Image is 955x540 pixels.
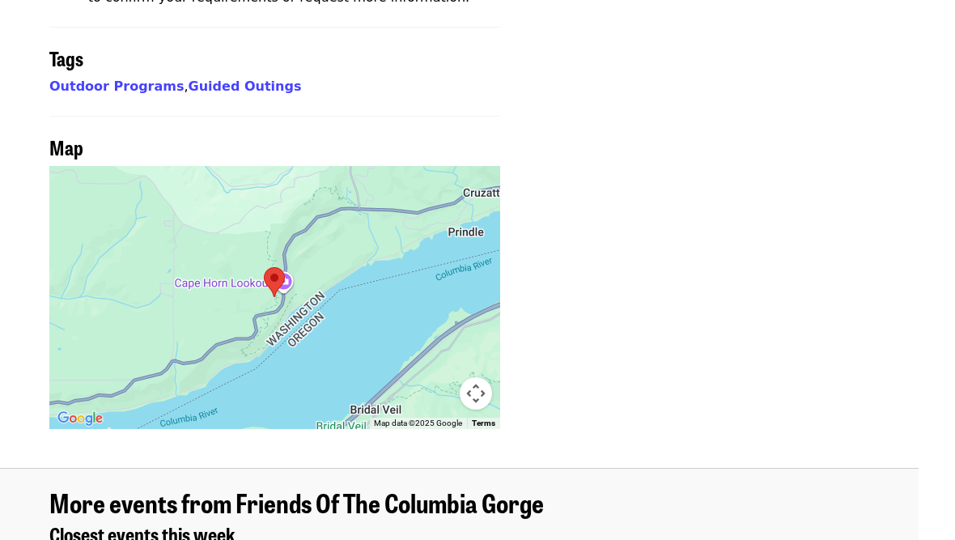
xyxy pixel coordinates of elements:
[461,377,493,410] button: Map camera controls
[375,419,463,427] span: Map data ©2025 Google
[50,483,545,521] span: More events from Friends Of The Columbia Gorge
[54,408,108,429] img: Google
[50,79,189,94] span: ,
[50,44,84,72] span: Tags
[50,133,84,161] span: Map
[189,79,303,94] a: Guided Outings
[54,408,108,429] a: Open this area in Google Maps (opens a new window)
[473,419,496,427] a: Terms (opens in new tab)
[50,79,185,94] a: Outdoor Programs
